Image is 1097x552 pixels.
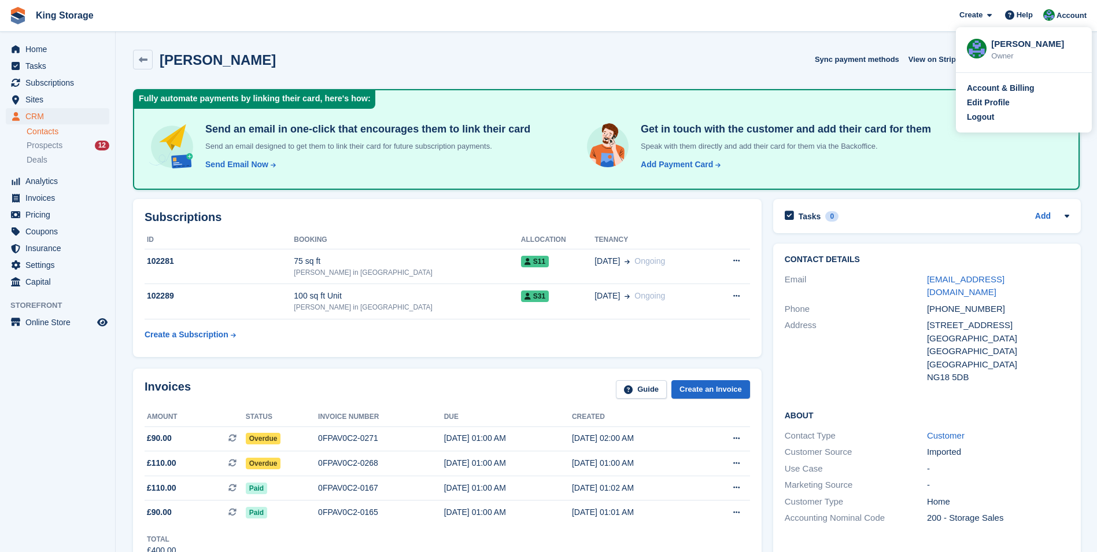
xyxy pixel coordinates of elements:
[201,123,530,136] h4: Send an email in one-click that encourages them to link their card
[785,429,927,443] div: Contact Type
[967,111,994,123] div: Logout
[6,108,109,124] a: menu
[6,173,109,189] a: menu
[294,302,521,312] div: [PERSON_NAME] in [GEOGRAPHIC_DATA]
[785,511,927,525] div: Accounting Nominal Code
[147,432,172,444] span: £90.00
[572,506,700,518] div: [DATE] 01:01 AM
[25,274,95,290] span: Capital
[6,207,109,223] a: menu
[967,39,987,58] img: John King
[785,462,927,476] div: Use Case
[444,408,572,426] th: Due
[521,231,594,249] th: Allocation
[6,223,109,240] a: menu
[25,207,95,223] span: Pricing
[294,290,521,302] div: 100 sq ft Unit
[785,479,927,492] div: Marketing Source
[967,82,1081,94] a: Account & Billing
[785,273,927,299] div: Email
[927,274,1004,297] a: [EMAIL_ADDRESS][DOMAIN_NAME]
[927,345,1069,358] div: [GEOGRAPHIC_DATA]
[145,255,294,267] div: 102281
[6,314,109,330] a: menu
[991,38,1081,48] div: [PERSON_NAME]
[318,506,444,518] div: 0FPAV0C2-0165
[1035,210,1051,223] a: Add
[991,50,1081,62] div: Owner
[967,82,1035,94] div: Account & Billing
[318,457,444,469] div: 0FPAV0C2-0268
[25,108,95,124] span: CRM
[636,123,931,136] h4: Get in touch with the customer and add their card for them
[6,75,109,91] a: menu
[594,231,710,249] th: Tenancy
[825,211,839,222] div: 0
[95,141,109,150] div: 12
[147,534,176,544] div: Total
[584,123,631,170] img: get-in-touch-e3e95b6451f4e49772a6039d3abdde126589d6f45a760754adfa51be33bf0f70.svg
[25,41,95,57] span: Home
[160,52,276,68] h2: [PERSON_NAME]
[927,511,1069,525] div: 200 - Storage Sales
[27,154,109,166] a: Deals
[616,380,667,399] a: Guide
[1043,9,1055,21] img: John King
[134,90,375,109] div: Fully automate payments by linking their card, here's how:
[785,495,927,509] div: Customer Type
[572,432,700,444] div: [DATE] 02:00 AM
[927,319,1069,332] div: [STREET_ADDRESS]
[6,274,109,290] a: menu
[25,240,95,256] span: Insurance
[521,256,549,267] span: S11
[927,495,1069,509] div: Home
[572,482,700,494] div: [DATE] 01:02 AM
[148,123,196,171] img: send-email-b5881ef4c8f827a638e46e229e590028c7e36e3a6c99d2365469aff88783de13.svg
[201,141,530,152] p: Send an email designed to get them to link their card for future subscription payments.
[799,211,821,222] h2: Tasks
[147,506,172,518] span: £90.00
[444,482,572,494] div: [DATE] 01:00 AM
[671,380,750,399] a: Create an Invoice
[145,211,750,224] h2: Subscriptions
[95,315,109,329] a: Preview store
[145,231,294,249] th: ID
[246,483,267,494] span: Paid
[25,58,95,74] span: Tasks
[6,91,109,108] a: menu
[294,231,521,249] th: Booking
[27,126,109,137] a: Contacts
[25,314,95,330] span: Online Store
[634,291,665,300] span: Ongoing
[147,457,176,469] span: £110.00
[927,430,965,440] a: Customer
[145,408,246,426] th: Amount
[967,97,1010,109] div: Edit Profile
[25,190,95,206] span: Invoices
[145,380,191,399] h2: Invoices
[246,433,281,444] span: Overdue
[205,159,268,171] div: Send Email Now
[10,300,115,311] span: Storefront
[908,54,960,65] span: View on Stripe
[6,58,109,74] a: menu
[636,141,931,152] p: Speak with them directly and add their card for them via the Backoffice.
[147,482,176,494] span: £110.00
[927,479,1069,492] div: -
[1057,10,1087,21] span: Account
[25,223,95,240] span: Coupons
[927,446,1069,459] div: Imported
[521,290,549,302] span: S31
[6,240,109,256] a: menu
[294,267,521,278] div: [PERSON_NAME] in [GEOGRAPHIC_DATA]
[785,255,1069,264] h2: Contact Details
[444,457,572,469] div: [DATE] 01:00 AM
[444,506,572,518] div: [DATE] 01:00 AM
[634,256,665,266] span: Ongoing
[594,255,620,267] span: [DATE]
[572,457,700,469] div: [DATE] 01:00 AM
[25,173,95,189] span: Analytics
[246,408,318,426] th: Status
[572,408,700,426] th: Created
[246,507,267,518] span: Paid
